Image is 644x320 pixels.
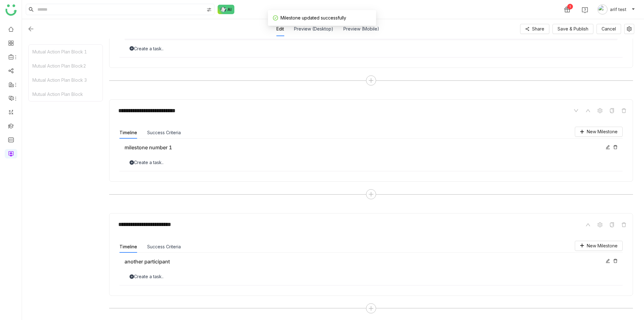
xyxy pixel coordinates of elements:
span: New Milestone [587,128,618,135]
button: arif test [596,4,636,14]
div: Mutual Action Plan Block 1 [29,45,103,59]
div: Create a task.. [125,273,618,280]
div: Preview (Desktop) [294,22,333,36]
button: Cancel [597,24,621,34]
img: ask-buddy-normal.svg [218,5,235,14]
img: back.svg [27,25,35,33]
span: Cancel [602,25,616,32]
button: Timeline [119,129,137,136]
span: New Milestone [587,242,618,249]
span: Save & Publish [558,25,588,32]
img: logo [5,4,17,16]
div: another participant [125,258,602,266]
div: 1 [567,4,573,9]
div: Create a task.. [125,159,618,166]
button: Success Criteria [147,243,181,250]
img: help.svg [582,7,588,13]
span: Share [532,25,544,32]
div: Edit [276,22,284,36]
button: New Milestone [575,127,623,137]
button: Timeline [119,243,137,250]
div: Mutual Action Plan Block2 [29,59,103,73]
div: Preview (Mobile) [343,22,379,36]
img: avatar [597,4,608,14]
div: milestone number 1 [125,144,602,152]
span: Milestone updated successfully [280,15,346,20]
span: arif test [610,6,626,13]
div: Mutual Action Plan Block 3 [29,73,103,87]
button: Share [520,24,549,34]
div: Create a task.. [125,45,618,52]
button: New Milestone [575,241,623,251]
button: Success Criteria [147,129,181,136]
img: search-type.svg [207,7,212,12]
div: Mutual Action Plan Block [29,87,103,101]
button: Save & Publish [552,24,593,34]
